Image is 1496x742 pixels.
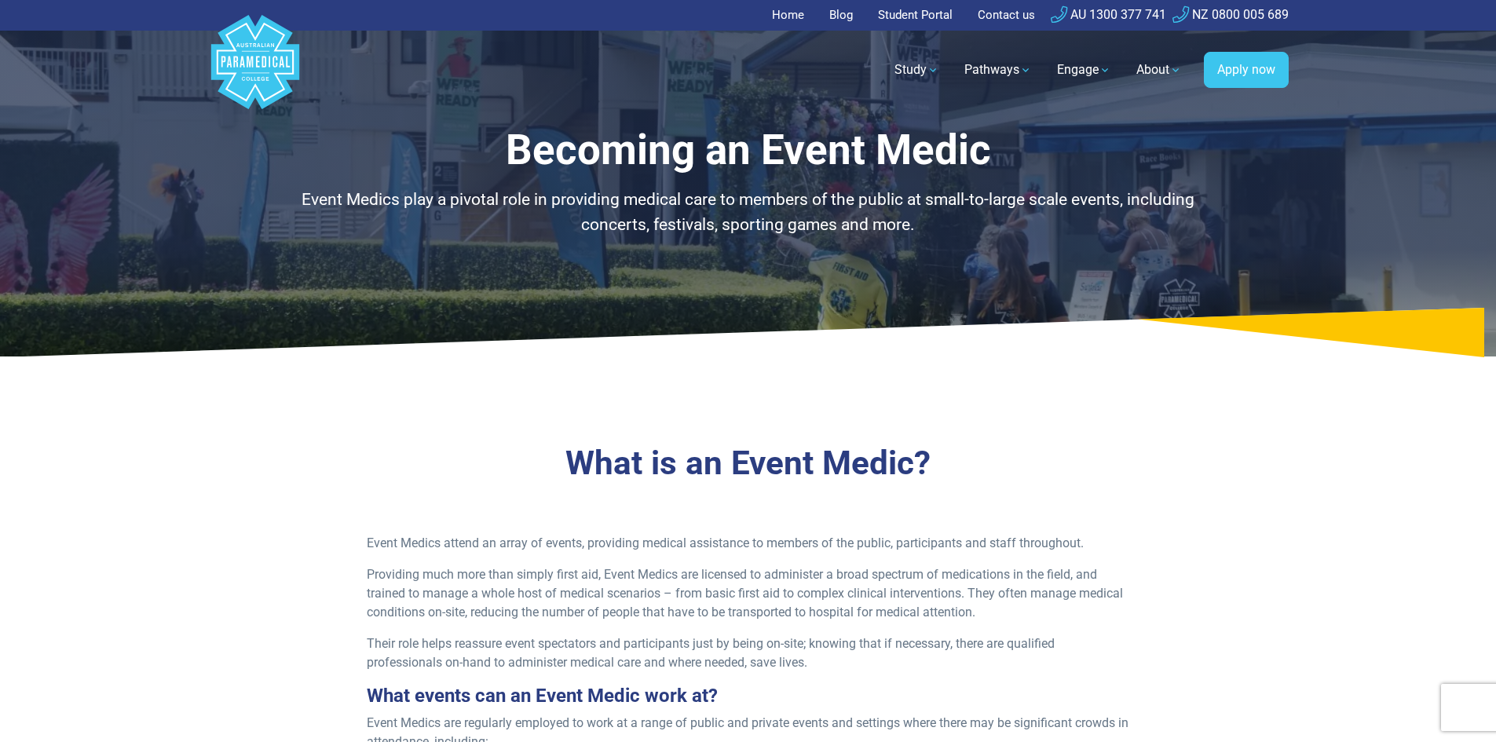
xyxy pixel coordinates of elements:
a: Australian Paramedical College [208,31,302,110]
a: NZ 0800 005 689 [1172,7,1289,22]
a: About [1127,48,1191,92]
h1: Becoming an Event Medic [289,126,1208,175]
h3: What is an Event Medic? [289,444,1208,484]
h3: What events can an Event Medic work at? [367,685,1129,707]
p: Their role helps reassure event spectators and participants just by being on-site; knowing that i... [367,634,1129,672]
p: Providing much more than simply first aid, Event Medics are licensed to administer a broad spectr... [367,565,1129,622]
a: AU 1300 377 741 [1051,7,1166,22]
p: Event Medics play a pivotal role in providing medical care to members of the public at small-to-l... [289,188,1208,237]
a: Engage [1048,48,1121,92]
p: Event Medics attend an array of events, providing medical assistance to members of the public, pa... [367,534,1129,553]
a: Apply now [1204,52,1289,88]
a: Pathways [955,48,1041,92]
a: Study [885,48,949,92]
